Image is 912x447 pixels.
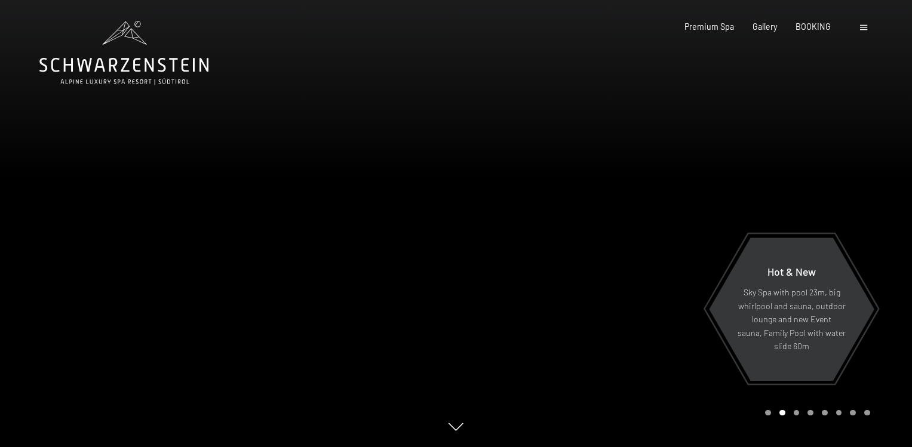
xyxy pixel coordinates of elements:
[765,410,771,416] div: Carousel Page 1
[836,410,842,416] div: Carousel Page 6
[822,410,828,416] div: Carousel Page 5
[767,265,816,278] span: Hot & New
[753,21,777,32] a: Gallery
[794,410,800,416] div: Carousel Page 3
[735,286,849,353] p: Sky Spa with pool 23m, big whirlpool and sauna, outdoor lounge and new Event sauna, Family Pool w...
[684,21,734,32] a: Premium Spa
[864,410,870,416] div: Carousel Page 8
[779,410,785,416] div: Carousel Page 2 (Current Slide)
[761,410,870,416] div: Carousel Pagination
[850,410,856,416] div: Carousel Page 7
[708,237,875,381] a: Hot & New Sky Spa with pool 23m, big whirlpool and sauna, outdoor lounge and new Event sauna, Fam...
[807,410,813,416] div: Carousel Page 4
[796,21,831,32] a: BOOKING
